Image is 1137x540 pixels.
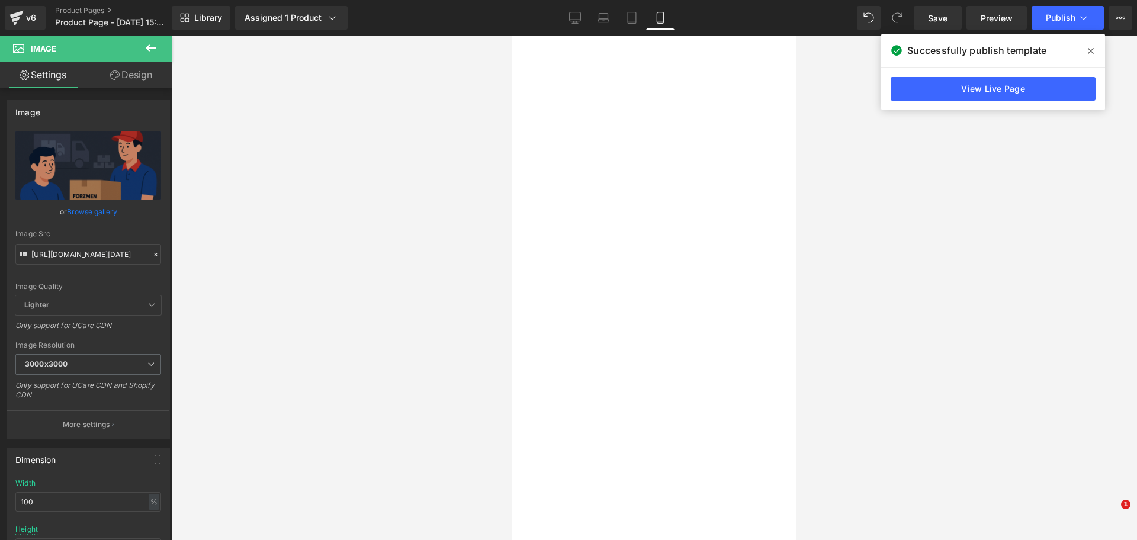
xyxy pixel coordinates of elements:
[149,494,159,510] div: %
[981,12,1013,24] span: Preview
[15,448,56,465] div: Dimension
[1032,6,1104,30] button: Publish
[194,12,222,23] span: Library
[25,359,68,368] b: 3000x3000
[1046,13,1075,22] span: Publish
[88,62,174,88] a: Design
[31,44,56,53] span: Image
[15,492,161,512] input: auto
[67,201,117,222] a: Browse gallery
[885,6,909,30] button: Redo
[15,525,38,533] div: Height
[1097,500,1125,528] iframe: Intercom live chat
[55,18,169,27] span: Product Page - [DATE] 15:38:17
[1121,500,1130,509] span: 1
[891,77,1096,101] a: View Live Page
[15,321,161,338] div: Only support for UCare CDN
[15,282,161,291] div: Image Quality
[245,12,338,24] div: Assigned 1 Product
[24,10,38,25] div: v6
[24,300,49,309] b: Lighter
[15,341,161,349] div: Image Resolution
[966,6,1027,30] a: Preview
[1109,6,1132,30] button: More
[646,6,675,30] a: Mobile
[928,12,947,24] span: Save
[15,479,36,487] div: Width
[55,6,191,15] a: Product Pages
[15,101,40,117] div: Image
[618,6,646,30] a: Tablet
[15,230,161,238] div: Image Src
[7,410,169,438] button: More settings
[589,6,618,30] a: Laptop
[172,6,230,30] a: New Library
[5,6,46,30] a: v6
[561,6,589,30] a: Desktop
[15,244,161,265] input: Link
[857,6,881,30] button: Undo
[63,419,110,430] p: More settings
[15,381,161,407] div: Only support for UCare CDN and Shopify CDN
[907,43,1046,57] span: Successfully publish template
[15,205,161,218] div: or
